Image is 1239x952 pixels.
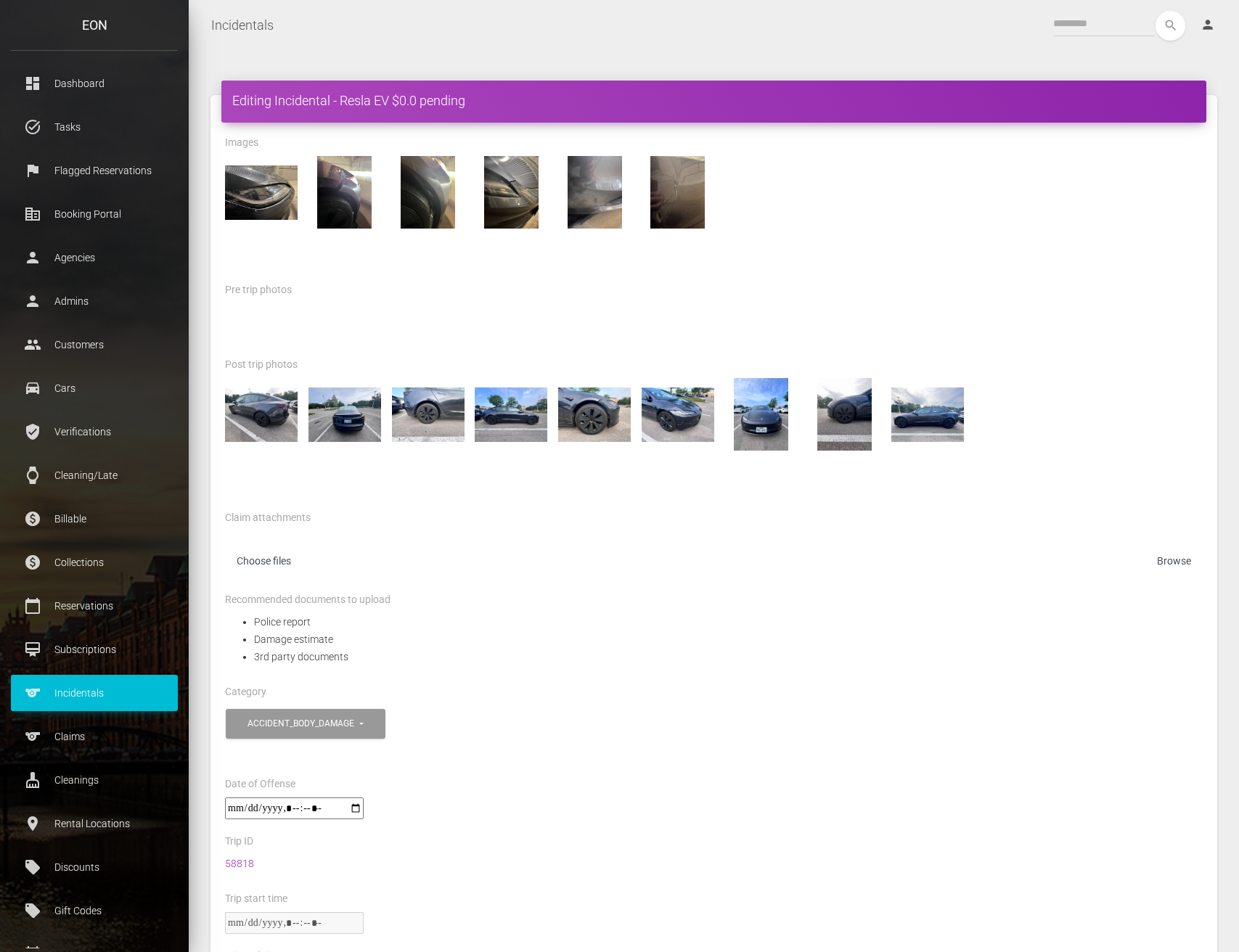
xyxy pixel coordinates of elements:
[392,378,465,451] img: IMG_0738.jpg
[22,551,167,573] p: Collections
[225,378,298,451] img: IMG_0740.jpg
[225,858,254,869] a: 58818
[11,718,178,755] a: sports Claims
[11,196,178,232] a: corporate_fare Booking Portal
[22,160,167,181] p: Flagged Reservations
[22,508,167,530] p: Billable
[225,156,298,229] img: 1e973e79363c4efeb184a80a3601b0aa.jpg
[225,358,298,372] label: Post trip photos
[22,421,167,443] p: Verifications
[11,65,178,102] a: dashboard Dashboard
[642,156,714,229] img: d9c9dd272e6a4cebad54c36b16f76719.jpg
[11,414,178,450] a: verified_user Verifications
[254,613,1203,631] li: Police report
[642,378,714,451] img: IMG_0735.jpg
[225,549,1203,578] label: Choose files
[226,709,385,739] button: accident_body_damage
[225,834,253,849] label: Trip ID
[1190,11,1228,40] a: person
[22,334,167,356] p: Customers
[11,327,178,363] a: people Customers
[308,156,381,229] img: 1f8ae2ebc9374dce9c6493a742fbb37c.jpg
[11,588,178,624] a: calendar_today Reservations
[11,762,178,798] a: cleaning_services Cleanings
[22,203,167,225] p: Booking Portal
[22,73,167,94] p: Dashboard
[11,239,178,276] a: person Agencies
[558,156,631,229] img: d7d29a6f25ab47d091300c3a36e9c83b.jpg
[11,152,178,189] a: flag Flagged Reservations
[22,639,167,660] p: Subscriptions
[22,813,167,834] p: Rental Locations
[225,511,311,525] label: Claim attachments
[22,116,167,138] p: Tasks
[11,109,178,145] a: task_alt Tasks
[1201,17,1215,32] i: person
[254,631,1203,648] li: Damage estimate
[22,900,167,922] p: Gift Codes
[11,283,178,319] a: person Admins
[11,805,178,842] a: place Rental Locations
[232,91,1195,110] h4: Editing Incidental - Resla EV $0.0 pending
[225,593,390,607] label: Recommended documents to upload
[475,156,547,229] img: b5ffff1962104c2a966d64b3826c3290.jpg
[558,378,631,451] img: IMG_0736.jpg
[248,718,357,730] div: accident_body_damage
[22,856,167,878] p: Discounts
[22,290,167,312] p: Admins
[225,136,258,150] label: Images
[225,892,287,906] label: Trip start time
[22,726,167,747] p: Claims
[1156,11,1185,41] button: search
[392,156,465,229] img: 8ed823ef24974556980092d86d10223f.jpg
[308,378,381,451] img: IMG_0739.jpg
[225,777,295,792] label: Date of Offense
[22,247,167,268] p: Agencies
[225,685,266,699] label: Category
[254,648,1203,665] li: 3rd party documents
[11,501,178,537] a: paid Billable
[211,7,274,44] a: Incidentals
[22,682,167,704] p: Incidentals
[11,675,178,711] a: sports Incidentals
[225,283,292,297] label: Pre trip photos
[891,378,964,451] img: IMG_0732.jpg
[22,769,167,791] p: Cleanings
[22,464,167,486] p: Cleaning/Late
[808,378,880,451] img: IMG_0733.jpg
[11,892,178,929] a: local_offer Gift Codes
[11,370,178,406] a: drive_eta Cars
[475,378,547,451] img: IMG_0737.jpg
[22,595,167,617] p: Reservations
[11,457,178,493] a: watch Cleaning/Late
[11,631,178,668] a: card_membership Subscriptions
[11,849,178,885] a: local_offer Discounts
[725,378,798,451] img: IMG_0734.jpg
[11,544,178,580] a: paid Collections
[22,377,167,399] p: Cars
